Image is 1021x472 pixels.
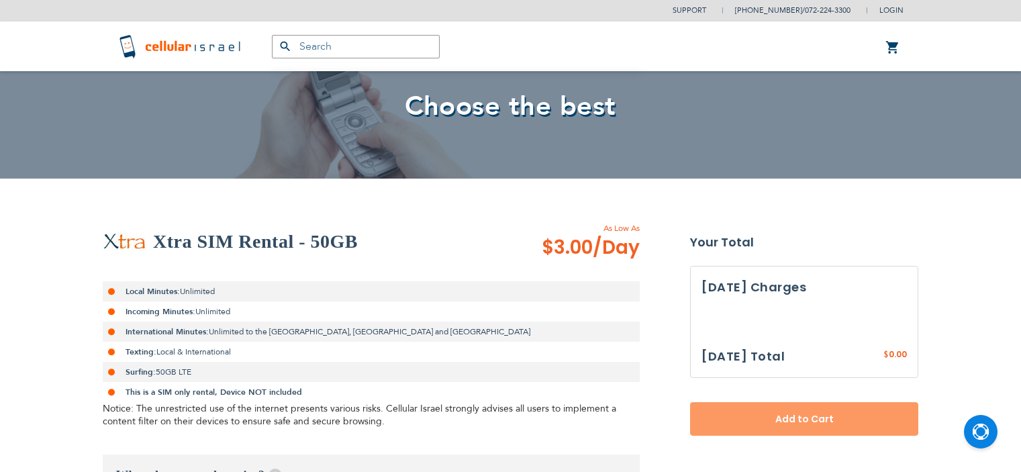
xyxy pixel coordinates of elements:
[883,349,889,361] span: $
[153,228,358,255] h2: Xtra SIM Rental - 50GB
[103,281,640,301] li: Unlimited
[103,301,640,322] li: Unlimited
[103,402,640,428] div: Notice: The unrestricted use of the internet presents various risks. Cellular Israel strongly adv...
[126,367,156,377] strong: Surfing:
[103,342,640,362] li: Local & International
[505,222,640,234] span: As Low As
[879,5,904,15] span: Login
[593,234,640,261] span: /Day
[690,232,918,252] strong: Your Total
[542,234,640,261] span: $3.00
[126,286,180,297] strong: Local Minutes:
[722,1,850,20] li: /
[103,322,640,342] li: Unlimited to the [GEOGRAPHIC_DATA], [GEOGRAPHIC_DATA] and [GEOGRAPHIC_DATA]
[405,88,616,125] span: Choose the best
[701,277,907,297] h3: [DATE] Charges
[735,5,802,15] a: [PHONE_NUMBER]
[126,346,156,357] strong: Texting:
[103,362,640,382] li: 50GB LTE
[805,5,850,15] a: 072-224-3300
[126,326,209,337] strong: International Minutes:
[118,33,245,60] img: Cellular Israel
[126,306,195,317] strong: Incoming Minutes:
[103,233,146,250] img: Xtra SIM Rental - 50GB
[701,346,785,367] h3: [DATE] Total
[272,35,440,58] input: Search
[126,387,302,397] strong: This is a SIM only rental, Device NOT included
[673,5,706,15] a: Support
[889,348,907,360] span: 0.00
